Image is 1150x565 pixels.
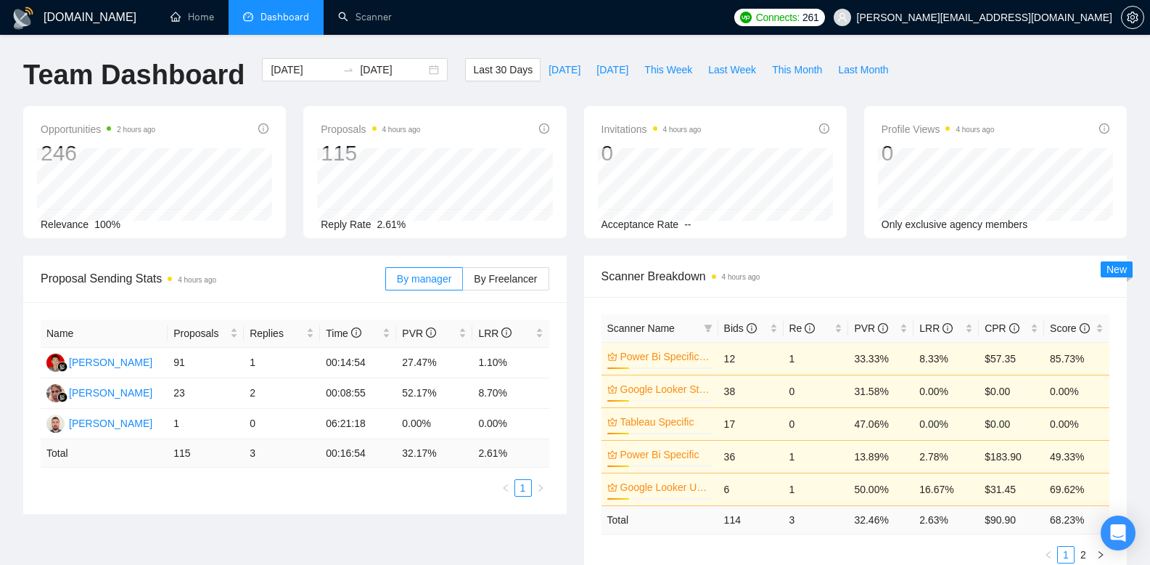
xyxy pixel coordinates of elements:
a: Tableau Specific [620,414,710,430]
img: gigradar-bm.png [57,392,67,402]
span: Proposal Sending Stats [41,269,385,288]
button: Last Week [700,58,764,81]
td: 17 [718,407,784,440]
span: info-circle [1009,323,1019,333]
th: Name [41,320,168,348]
td: 32.46 % [848,505,913,534]
a: setting [1121,12,1144,23]
span: Last Month [838,62,888,78]
span: Bids [724,322,757,334]
td: 0.00% [1044,407,1109,440]
span: PVR [854,322,888,334]
span: Dashboard [260,11,309,23]
span: Invitations [601,121,702,138]
span: Profile Views [882,121,995,138]
td: 8.70% [472,378,549,409]
span: info-circle [539,123,549,134]
li: 1 [1057,546,1075,564]
button: Last 30 Days [465,58,541,81]
span: filter [704,324,712,333]
td: 1 [244,348,320,378]
span: Opportunities [41,121,155,138]
li: 2 [1075,546,1092,564]
td: 2.63 % [913,505,979,534]
td: 0 [784,375,849,407]
td: 12 [718,342,784,375]
td: 0.00% [472,409,549,439]
span: info-circle [258,123,268,134]
span: Only exclusive agency members [882,219,1028,230]
button: [DATE] [588,58,636,81]
time: 4 hours ago [663,126,702,134]
td: 32.17 % [396,439,472,468]
li: Next Page [1092,546,1109,564]
h1: Team Dashboard [23,58,245,92]
td: $ 90.90 [979,505,1044,534]
time: 2 hours ago [117,126,155,134]
td: Total [601,505,718,534]
td: 1 [784,342,849,375]
span: Replies [250,325,303,341]
td: 13.89% [848,440,913,473]
span: Connects: [756,9,800,25]
span: 2.61% [377,219,406,230]
td: 0.00% [913,375,979,407]
img: gigradar-bm.png [57,362,67,372]
td: 114 [718,505,784,534]
span: crown [607,351,617,362]
span: setting [1122,12,1143,23]
td: 85.73% [1044,342,1109,375]
a: Google Looker US ONLY [620,479,710,495]
a: Google Looker Studio Specific [620,381,710,397]
span: info-circle [747,323,757,333]
span: left [1044,550,1053,559]
li: 1 [514,479,532,497]
a: Power Bi Specific [620,447,710,463]
img: RS [46,354,65,372]
a: KG[PERSON_NAME] [46,386,152,398]
td: 2.61 % [472,439,549,468]
span: left [501,484,510,492]
div: [PERSON_NAME] [69,415,152,431]
div: Open Intercom Messenger [1101,516,1135,550]
th: Proposals [168,320,244,348]
td: 16.67% [913,473,979,505]
td: 91 [168,348,244,378]
span: user [837,12,847,23]
img: upwork-logo.png [740,12,752,23]
span: Reply Rate [321,219,371,230]
div: [PERSON_NAME] [69,354,152,370]
span: to [342,64,354,76]
td: 0.00% [1044,375,1109,407]
li: Previous Page [1040,546,1057,564]
span: Score [1050,322,1089,334]
span: Acceptance Rate [601,219,679,230]
time: 4 hours ago [382,126,421,134]
span: Re [789,322,816,334]
td: 0.00% [913,407,979,440]
a: homeHome [171,11,214,23]
span: Proposals [321,121,420,138]
td: 1 [784,440,849,473]
time: 4 hours ago [956,126,994,134]
span: swap-right [342,64,354,76]
time: 4 hours ago [722,273,760,281]
img: KG [46,384,65,402]
span: CPR [985,322,1019,334]
span: New [1106,264,1127,275]
td: 47.06% [848,407,913,440]
td: $0.00 [979,375,1044,407]
a: searchScanner [338,11,392,23]
span: Last 30 Days [473,62,533,78]
img: logo [12,7,35,30]
li: Next Page [532,479,549,497]
span: info-circle [819,123,829,134]
td: 1 [168,409,244,439]
span: info-circle [351,328,361,338]
span: info-circle [805,323,815,333]
td: 2.78% [913,440,979,473]
td: 0 [784,407,849,440]
td: 33.33% [848,342,913,375]
div: [PERSON_NAME] [69,385,152,401]
td: 38 [718,375,784,407]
